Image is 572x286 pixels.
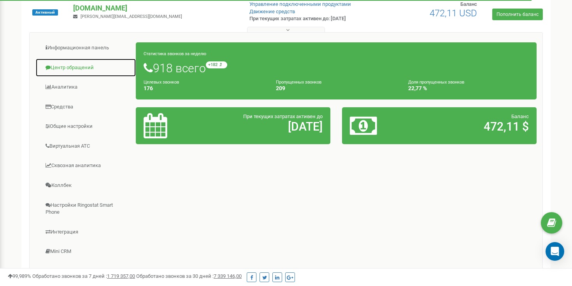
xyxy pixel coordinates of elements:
[413,120,529,133] h2: 472,11 $
[144,51,206,56] small: Статистика звонков за неделю
[249,15,369,23] p: При текущих затратах активен до: [DATE]
[73,3,237,13] p: [DOMAIN_NAME]
[35,78,136,97] a: Аналитика
[276,80,321,85] small: Пропущенных звонков
[144,61,529,75] h1: 918 всего
[35,58,136,77] a: Центр обращений
[492,9,543,20] a: Пополнить баланс
[35,223,136,242] a: Интеграция
[35,196,136,222] a: Настройки Ringostat Smart Phone
[144,85,264,91] h4: 176
[249,1,351,7] a: Управление подключенными продуктами
[32,9,58,16] span: Активный
[32,273,135,279] span: Обработано звонков за 7 дней :
[35,137,136,156] a: Виртуальная АТС
[511,113,529,119] span: Баланс
[546,242,564,261] div: Open Intercom Messenger
[8,273,31,279] span: 99,989%
[207,120,323,133] h2: [DATE]
[206,61,227,68] small: +182
[35,156,136,175] a: Сквозная аналитика
[35,262,136,281] a: Коллтрекинг
[214,273,242,279] u: 7 339 146,00
[107,273,135,279] u: 1 719 357,00
[144,80,179,85] small: Целевых звонков
[136,273,242,279] span: Обработано звонков за 30 дней :
[408,85,529,91] h4: 22,77 %
[35,117,136,136] a: Общие настройки
[276,85,397,91] h4: 209
[249,9,295,14] a: Движение средств
[430,8,477,19] span: 472,11 USD
[35,98,136,117] a: Средства
[81,14,182,19] span: [PERSON_NAME][EMAIL_ADDRESS][DOMAIN_NAME]
[35,176,136,195] a: Коллбек
[243,113,323,119] span: При текущих затратах активен до
[408,80,464,85] small: Доля пропущенных звонков
[460,1,477,7] span: Баланс
[35,38,136,58] a: Информационная панель
[35,242,136,261] a: Mini CRM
